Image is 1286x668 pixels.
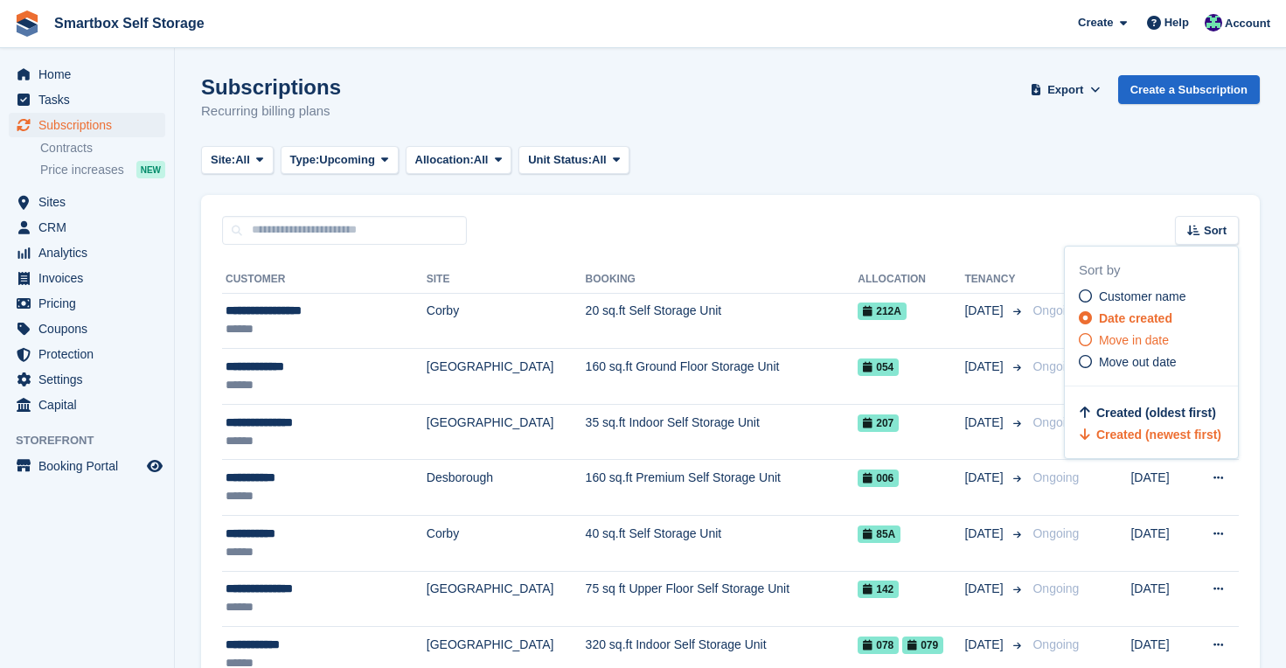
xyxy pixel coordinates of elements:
span: Upcoming [319,151,375,169]
span: Create [1078,14,1113,31]
span: 142 [858,581,899,598]
span: [DATE] [964,580,1006,598]
th: Customer [222,266,427,294]
span: [DATE] [964,414,1006,432]
span: [DATE] [964,636,1006,654]
span: All [474,151,489,169]
td: 20 sq.ft Self Storage Unit [586,293,858,349]
span: [DATE] [964,358,1006,376]
a: Move out date [1079,353,1238,372]
a: menu [9,113,165,137]
span: Account [1225,15,1270,32]
span: 006 [858,470,899,487]
a: Create a Subscription [1118,75,1260,104]
a: Smartbox Self Storage [47,9,212,38]
a: menu [9,62,165,87]
a: menu [9,393,165,417]
a: menu [9,87,165,112]
span: Pricing [38,291,143,316]
span: Move in date [1099,333,1169,347]
a: Created (oldest first) [1079,406,1216,420]
span: Settings [38,367,143,392]
span: Invoices [38,266,143,290]
td: Desborough [427,460,586,516]
td: 40 sq.ft Self Storage Unit [586,516,858,572]
span: Price increases [40,162,124,178]
span: 079 [902,637,943,654]
span: CRM [38,215,143,240]
span: Booking Portal [38,454,143,478]
a: menu [9,190,165,214]
th: Allocation [858,266,964,294]
span: Export [1047,81,1083,99]
span: [DATE] [964,525,1006,543]
span: All [235,151,250,169]
span: [DATE] [964,302,1006,320]
td: 35 sq.ft Indoor Self Storage Unit [586,404,858,460]
span: Help [1164,14,1189,31]
a: menu [9,215,165,240]
span: Sites [38,190,143,214]
span: Ongoing [1032,415,1079,429]
span: Capital [38,393,143,417]
span: Sort [1204,222,1227,240]
button: Type: Upcoming [281,146,399,175]
span: 212A [858,303,907,320]
span: Home [38,62,143,87]
span: 85A [858,525,900,543]
span: [DATE] [964,469,1006,487]
span: Analytics [38,240,143,265]
a: Move in date [1079,331,1238,350]
td: [GEOGRAPHIC_DATA] [427,349,586,405]
span: Created (oldest first) [1096,406,1216,420]
button: Export [1027,75,1104,104]
td: Corby [427,516,586,572]
td: 75 sq ft Upper Floor Self Storage Unit [586,571,858,627]
td: [GEOGRAPHIC_DATA] [427,404,586,460]
span: Created (newest first) [1096,428,1221,442]
span: Ongoing [1032,637,1079,651]
a: menu [9,240,165,265]
a: menu [9,266,165,290]
span: Ongoing [1032,470,1079,484]
a: menu [9,317,165,341]
a: Contracts [40,140,165,157]
img: Roger Canham [1205,14,1222,31]
span: Storefront [16,432,174,449]
a: menu [9,454,165,478]
span: Subscriptions [38,113,143,137]
span: Allocation: [415,151,474,169]
th: Booking [586,266,858,294]
a: Date created [1079,310,1238,328]
a: menu [9,367,165,392]
span: 207 [858,414,899,432]
span: Protection [38,342,143,366]
span: Ongoing [1032,526,1079,540]
a: menu [9,342,165,366]
span: All [592,151,607,169]
td: 160 sq.ft Premium Self Storage Unit [586,460,858,516]
span: Date created [1099,311,1172,325]
p: Recurring billing plans [201,101,341,122]
span: Tasks [38,87,143,112]
button: Unit Status: All [518,146,629,175]
button: Site: All [201,146,274,175]
span: Type: [290,151,320,169]
span: Ongoing [1032,303,1079,317]
div: Sort by [1079,261,1238,281]
a: Preview store [144,456,165,477]
span: Coupons [38,317,143,341]
a: Created (newest first) [1079,428,1221,442]
span: 078 [858,637,899,654]
a: Price increases NEW [40,160,165,179]
td: 160 sq.ft Ground Floor Storage Unit [586,349,858,405]
th: Site [427,266,586,294]
span: Ongoing [1032,359,1079,373]
span: Ongoing [1032,581,1079,595]
th: Tenancy [964,266,1025,294]
td: [DATE] [1130,516,1192,572]
button: Allocation: All [406,146,512,175]
a: menu [9,291,165,316]
td: [DATE] [1130,571,1192,627]
span: Site: [211,151,235,169]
